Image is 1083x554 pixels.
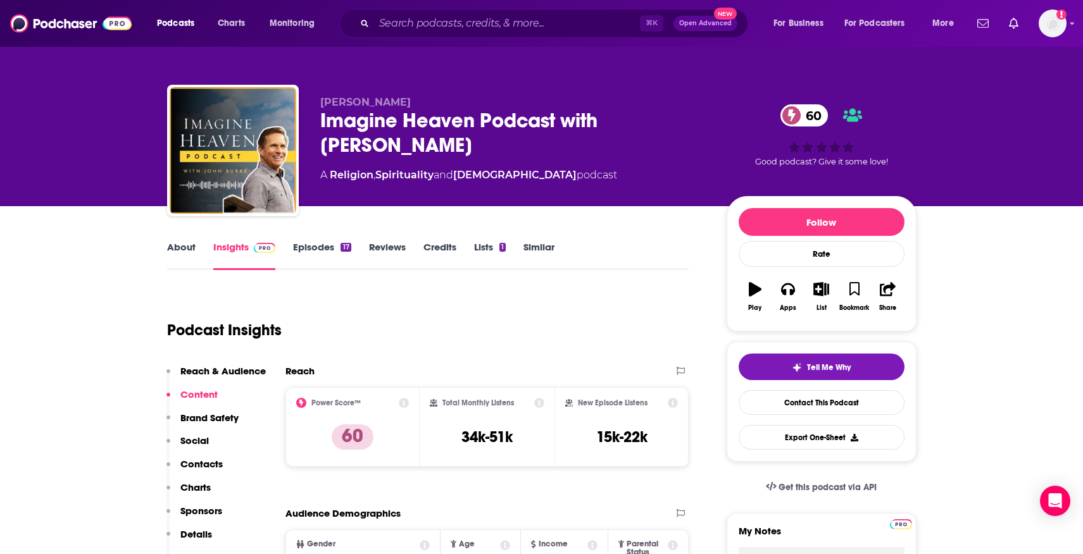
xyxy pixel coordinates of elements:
button: Social [166,434,209,458]
a: 60 [780,104,828,126]
button: Charts [166,481,211,505]
span: Monitoring [270,15,315,32]
button: Follow [739,208,905,236]
button: Details [166,528,212,551]
p: 60 [332,424,373,450]
a: Similar [523,241,554,270]
button: Reach & Audience [166,365,266,388]
span: Open Advanced [679,20,732,27]
a: About [167,241,196,270]
span: Gender [307,540,335,548]
div: 17 [341,243,351,252]
div: Share [879,304,896,312]
a: Credits [423,241,456,270]
span: Good podcast? Give it some love! [755,157,888,166]
img: Podchaser Pro [254,243,276,253]
a: Contact This Podcast [739,390,905,415]
span: Income [539,540,568,548]
h1: Podcast Insights [167,321,282,340]
p: Reach & Audience [180,365,266,377]
button: Export One-Sheet [739,425,905,450]
span: ⌘ K [640,15,663,32]
p: Brand Safety [180,412,239,424]
span: New [714,8,737,20]
button: Brand Safety [166,412,239,435]
img: User Profile [1039,9,1067,37]
h3: 15k-22k [596,428,648,446]
img: Podchaser - Follow, Share and Rate Podcasts [10,11,132,35]
a: Get this podcast via API [756,472,887,503]
a: Show notifications dropdown [972,13,994,34]
h2: Power Score™ [311,398,361,407]
label: My Notes [739,525,905,547]
img: Imagine Heaven Podcast with John Burke [170,87,296,214]
span: and [434,169,453,181]
a: InsightsPodchaser Pro [213,241,276,270]
span: , [373,169,375,181]
span: Age [459,540,475,548]
h2: New Episode Listens [578,398,648,407]
button: open menu [148,13,211,34]
button: open menu [261,13,331,34]
span: For Business [773,15,823,32]
button: Sponsors [166,505,222,528]
a: Spirituality [375,169,434,181]
span: Get this podcast via API [779,482,877,493]
h2: Total Monthly Listens [442,398,514,407]
img: Podchaser Pro [890,519,912,529]
button: Apps [772,274,804,319]
button: Content [166,388,218,412]
span: Logged in as anori [1039,9,1067,37]
a: Lists1 [474,241,506,270]
span: [PERSON_NAME] [320,96,411,108]
div: Search podcasts, credits, & more... [351,9,760,38]
button: Open AdvancedNew [673,16,737,31]
svg: Add a profile image [1056,9,1067,20]
button: List [804,274,837,319]
div: Open Intercom Messenger [1040,486,1070,516]
div: Play [748,304,761,312]
p: Charts [180,481,211,493]
h2: Audience Demographics [285,507,401,519]
button: open menu [765,13,839,34]
button: Show profile menu [1039,9,1067,37]
span: For Podcasters [844,15,905,32]
img: tell me why sparkle [792,362,802,372]
button: tell me why sparkleTell Me Why [739,354,905,380]
button: Contacts [166,458,223,481]
span: Tell Me Why [807,362,851,372]
button: Bookmark [838,274,871,319]
div: Bookmark [839,304,869,312]
span: Podcasts [157,15,194,32]
h3: 34k-51k [461,428,513,446]
span: Charts [218,15,245,32]
input: Search podcasts, credits, & more... [374,13,640,34]
a: Religion [330,169,373,181]
p: Social [180,434,209,446]
h2: Reach [285,365,315,377]
button: Share [871,274,904,319]
button: open menu [836,13,923,34]
div: 60Good podcast? Give it some love! [727,96,917,175]
span: 60 [793,104,828,126]
button: open menu [923,13,970,34]
a: Episodes17 [293,241,351,270]
div: List [817,304,827,312]
div: 1 [499,243,506,252]
a: Charts [210,13,253,34]
p: Content [180,388,218,400]
a: Show notifications dropdown [1004,13,1024,34]
a: Reviews [369,241,406,270]
button: Play [739,274,772,319]
span: More [932,15,954,32]
div: A podcast [320,168,617,183]
a: [DEMOGRAPHIC_DATA] [453,169,577,181]
p: Contacts [180,458,223,470]
div: Rate [739,241,905,267]
p: Sponsors [180,505,222,517]
p: Details [180,528,212,540]
div: Apps [780,304,796,312]
a: Pro website [890,517,912,529]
